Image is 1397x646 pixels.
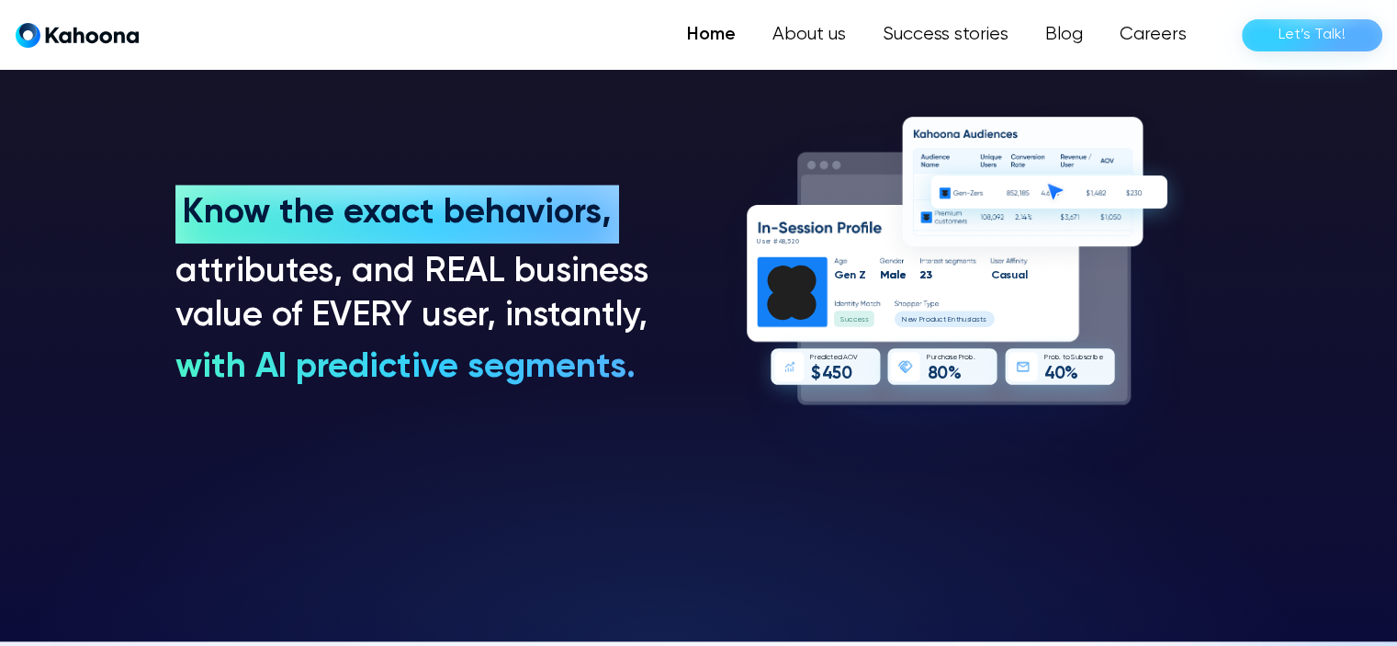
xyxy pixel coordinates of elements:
[990,269,999,281] text: C
[1071,354,1075,361] text: S
[1059,354,1061,361] text: .
[1087,354,1090,361] text: c
[859,269,866,281] text: Z
[998,269,1006,281] text: a
[937,354,941,361] text: c
[925,269,931,281] text: 3
[896,269,898,281] text: l
[848,354,853,361] text: O
[810,364,820,382] text: $
[175,251,659,339] h3: attributes, and REAL business value of EVERY user, instantly,
[990,269,1027,281] g: Casual
[944,354,949,361] text: a
[817,354,821,361] text: e
[976,316,980,323] text: s
[833,269,865,281] g: Gen Z
[853,354,858,361] text: V
[839,316,868,323] g: Success
[821,365,832,382] text: 4
[952,316,955,323] text: n
[880,269,889,281] text: M
[902,316,907,323] text: N
[183,192,619,236] h3: Know the exact behaviors,
[911,316,917,323] text: w
[927,365,948,382] g: 80
[929,316,934,323] text: d
[833,354,838,361] text: e
[814,354,816,361] text: r
[918,316,922,323] text: P
[889,269,896,281] text: a
[966,316,970,323] text: s
[757,238,760,245] text: U
[958,354,962,361] text: P
[982,316,986,323] text: s
[810,354,858,361] g: Predicted AOV
[939,316,943,323] text: c
[973,354,975,361] text: .
[844,316,848,323] text: u
[1101,17,1205,53] a: Careers
[937,365,948,382] text: 0
[1050,354,1054,361] text: o
[962,354,963,361] text: r
[787,238,792,245] text: 5
[880,269,907,281] g: Male
[764,238,770,245] text: e
[842,269,850,281] text: e
[947,365,961,382] text: %
[1098,354,1103,361] text: e
[849,316,853,323] text: c
[839,316,844,323] text: S
[1027,17,1101,53] a: Blog
[669,17,754,53] a: Home
[942,316,945,323] text: t
[947,316,951,323] text: E
[971,316,975,323] text: a
[1010,269,1017,281] text: u
[1048,354,1050,361] text: r
[923,316,926,323] text: r
[1054,365,1065,382] text: 0
[830,354,833,361] text: t
[833,269,843,281] text: G
[754,17,864,53] a: About us
[1054,354,1058,361] text: b
[761,238,766,245] text: s
[1090,354,1092,361] text: r
[843,354,848,361] text: A
[925,316,929,323] text: o
[825,354,827,361] text: i
[902,316,986,323] g: New Product Enthusiasts
[1279,20,1346,50] div: Let’s Talk!
[958,316,962,323] text: h
[785,238,787,245] text: ,
[175,346,636,391] h3: with AI predictive segments.
[1018,269,1025,281] text: a
[955,316,958,323] text: t
[837,354,841,361] text: d
[1094,354,1098,361] text: b
[1024,269,1027,281] text: l
[772,238,777,245] text: #
[1065,365,1078,382] text: %
[970,316,972,323] text: i
[831,365,840,382] text: 5
[930,354,934,361] text: u
[1092,354,1094,361] text: i
[927,354,930,361] text: P
[935,354,937,361] text: r
[864,17,1027,53] a: Success stories
[16,22,139,49] a: home
[852,316,857,323] text: c
[1242,19,1382,51] a: Let’s Talk!
[941,354,944,361] text: h
[861,316,864,323] text: s
[810,354,814,361] text: P
[907,316,912,323] text: e
[791,238,794,245] text: 2
[979,316,982,323] text: t
[1083,354,1087,361] text: s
